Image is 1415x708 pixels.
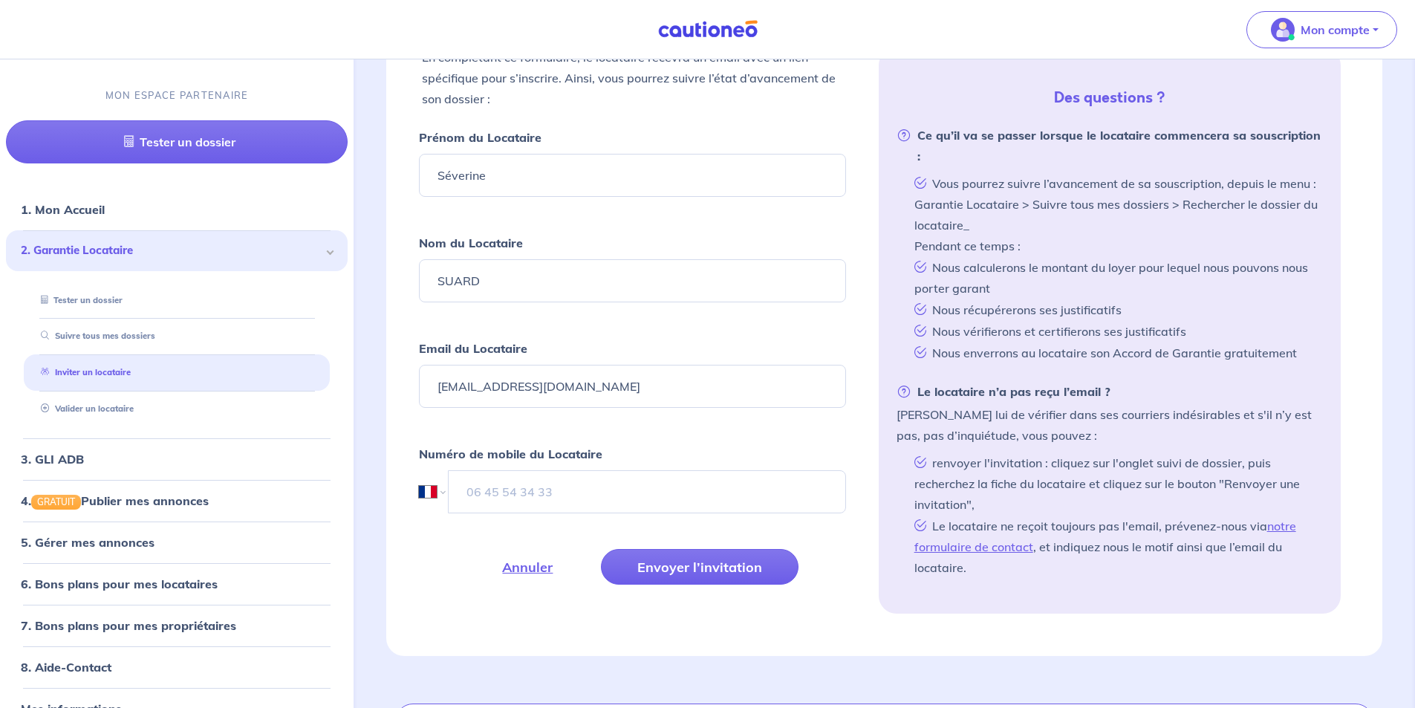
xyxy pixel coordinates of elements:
li: Vous pourrez suivre l’avancement de sa souscription, depuis le menu : Garantie Locataire > Suivre... [908,172,1323,256]
input: Ex : Durand [419,259,845,302]
input: Ex : john.doe@gmail.com [419,365,845,408]
div: Valider un locataire [24,397,330,421]
a: 7. Bons plans pour mes propriétaires [21,618,236,633]
h5: Des questions ? [885,89,1335,107]
a: Tester un dossier [6,120,348,163]
a: 8. Aide-Contact [21,660,111,675]
div: Tester un dossier [24,288,330,313]
div: 7. Bons plans pour mes propriétaires [6,611,348,640]
li: Nous vérifierons et certifierons ses justificatifs [908,320,1323,342]
a: Inviter un locataire [35,368,131,378]
li: renvoyer l'invitation : cliquez sur l'onglet suivi de dossier, puis recherchez la fiche du locata... [908,452,1323,515]
div: Inviter un locataire [24,361,330,386]
a: Tester un dossier [35,295,123,305]
a: 6. Bons plans pour mes locataires [21,577,218,591]
a: Valider un locataire [35,403,134,414]
strong: Prénom du Locataire [419,130,541,145]
img: illu_account_valid_menu.svg [1271,18,1295,42]
span: 2. Garantie Locataire [21,242,322,259]
strong: Nom du Locataire [419,236,523,250]
div: 3. GLI ADB [6,444,348,474]
a: 5. Gérer mes annonces [21,535,154,550]
p: MON ESPACE PARTENAIRE [105,88,249,103]
a: 1. Mon Accueil [21,202,105,217]
input: Ex : John [419,154,845,197]
li: Nous enverrons au locataire son Accord de Garantie gratuitement [908,342,1323,363]
div: 6. Bons plans pour mes locataires [6,569,348,599]
li: Nous calculerons le montant du loyer pour lequel nous pouvons nous porter garant [908,256,1323,299]
li: Nous récupérerons ses justificatifs [908,299,1323,320]
li: [PERSON_NAME] lui de vérifier dans ses courriers indésirables et s'il n’y est pas, pas d’inquiétu... [897,381,1323,578]
img: Cautioneo [652,20,764,39]
div: 2. Garantie Locataire [6,230,348,271]
strong: Email du Locataire [419,341,527,356]
button: illu_account_valid_menu.svgMon compte [1246,11,1397,48]
div: 4.GRATUITPublier mes annonces [6,486,348,516]
strong: Numéro de mobile du Locataire [419,446,602,461]
input: 06 45 54 34 33 [448,470,845,513]
button: Annuler [466,549,589,585]
strong: Ce qu’il va se passer lorsque le locataire commencera sa souscription : [897,125,1323,166]
a: Suivre tous mes dossiers [35,331,155,342]
div: Suivre tous mes dossiers [24,325,330,349]
a: 4.GRATUITPublier mes annonces [21,493,209,508]
a: notre formulaire de contact [914,519,1296,554]
strong: Le locataire n’a pas reçu l’email ? [897,381,1110,402]
p: En complétant ce formulaire, le locataire recevra un email avec un lien spécifique pour s’inscrir... [422,47,842,109]
div: 8. Aide-Contact [6,652,348,682]
a: 3. GLI ADB [21,452,84,467]
p: Mon compte [1301,21,1370,39]
div: 5. Gérer mes annonces [6,527,348,557]
li: Le locataire ne reçoit toujours pas l'email, prévenez-nous via , et indiquez nous le motif ainsi ... [908,515,1323,578]
button: Envoyer l’invitation [601,549,798,585]
div: 1. Mon Accueil [6,195,348,224]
